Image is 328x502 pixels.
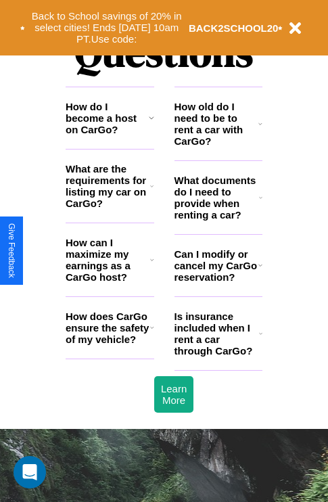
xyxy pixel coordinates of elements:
h3: How old do I need to be to rent a car with CarGo? [174,101,259,147]
div: Give Feedback [7,223,16,278]
button: Back to School savings of 20% in select cities! Ends [DATE] 10am PT.Use code: [25,7,189,49]
button: Learn More [154,376,193,413]
h3: What documents do I need to provide when renting a car? [174,175,260,221]
b: BACK2SCHOOL20 [189,22,279,34]
h3: What are the requirements for listing my car on CarGo? [66,163,150,209]
h3: How can I maximize my earnings as a CarGo host? [66,237,150,283]
h3: Can I modify or cancel my CarGo reservation? [174,248,258,283]
h3: Is insurance included when I rent a car through CarGo? [174,311,259,357]
h3: How do I become a host on CarGo? [66,101,149,135]
div: Open Intercom Messenger [14,456,46,488]
h3: How does CarGo ensure the safety of my vehicle? [66,311,150,345]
